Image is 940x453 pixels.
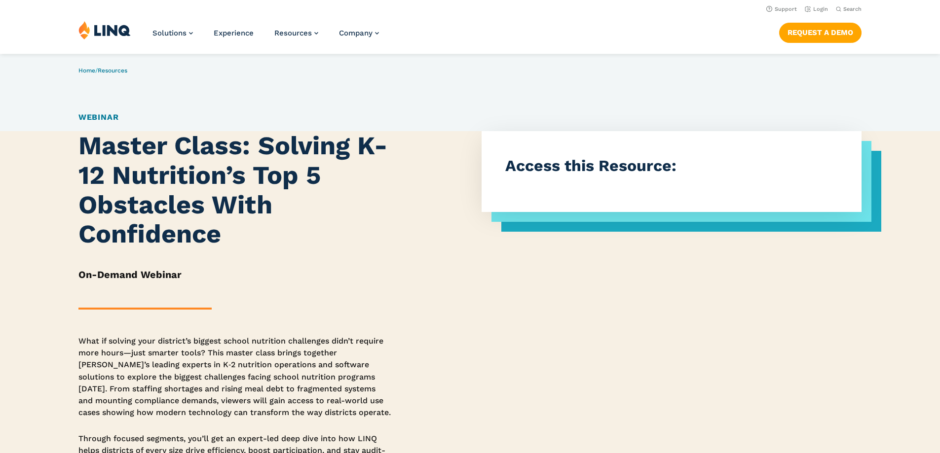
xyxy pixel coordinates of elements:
[78,267,391,282] h5: On-Demand Webinar
[152,29,193,37] a: Solutions
[779,23,862,42] a: Request a Demo
[78,67,127,74] span: /
[339,29,379,37] a: Company
[274,29,312,37] span: Resources
[805,6,828,12] a: Login
[152,21,379,53] nav: Primary Navigation
[843,6,862,12] span: Search
[505,156,677,175] strong: Access this Resource:
[779,21,862,42] nav: Button Navigation
[78,67,95,74] a: Home
[766,6,797,12] a: Support
[152,29,187,37] span: Solutions
[78,335,391,419] p: What if solving your district’s biggest school nutrition challenges didn’t require more hours—jus...
[214,29,254,37] a: Experience
[836,5,862,13] button: Open Search Bar
[78,131,391,249] h1: Master Class: Solving K-12 Nutrition’s Top 5 Obstacles With Confidence
[339,29,373,37] span: Company
[274,29,318,37] a: Resources
[78,21,131,39] img: LINQ | K‑12 Software
[98,67,127,74] a: Resources
[78,112,119,122] a: Webinar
